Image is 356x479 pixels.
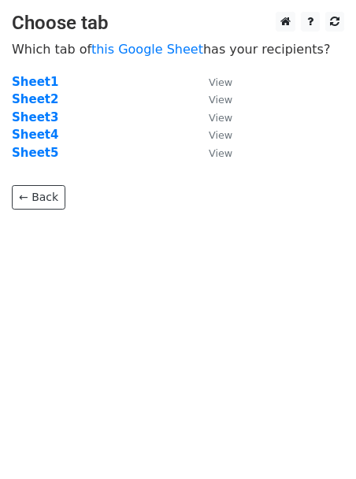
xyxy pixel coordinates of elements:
a: View [193,146,232,160]
a: View [193,128,232,142]
a: View [193,75,232,89]
h3: Choose tab [12,12,344,35]
small: View [209,129,232,141]
small: View [209,112,232,124]
small: View [209,147,232,159]
a: View [193,110,232,124]
a: Sheet4 [12,128,58,142]
a: Sheet5 [12,146,58,160]
a: View [193,92,232,106]
a: Sheet1 [12,75,58,89]
a: Sheet3 [12,110,58,124]
a: Sheet2 [12,92,58,106]
p: Which tab of has your recipients? [12,41,344,58]
small: View [209,76,232,88]
small: View [209,94,232,106]
a: ← Back [12,185,65,210]
a: this Google Sheet [91,42,203,57]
